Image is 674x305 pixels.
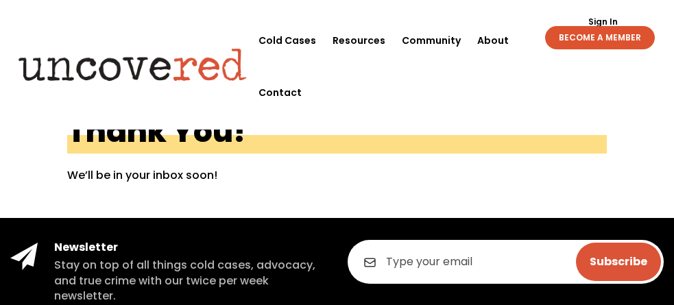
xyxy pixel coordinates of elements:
[8,39,258,90] img: Uncovered logo
[348,240,664,284] input: Type your email
[545,26,655,49] a: BECOME A MEMBER
[333,14,385,66] a: Resources
[67,116,606,154] h1: Thank You!
[67,167,606,184] p: We’ll be in your inbox soon!
[581,18,625,26] a: Sign In
[258,14,316,66] a: Cold Cases
[258,66,302,119] a: Contact
[402,14,461,66] a: Community
[54,258,327,304] h5: Stay on top of all things cold cases, advocacy, and true crime with our twice per week newsletter.
[576,243,661,281] input: Subscribe
[54,240,327,255] h4: Newsletter
[477,14,509,66] a: About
